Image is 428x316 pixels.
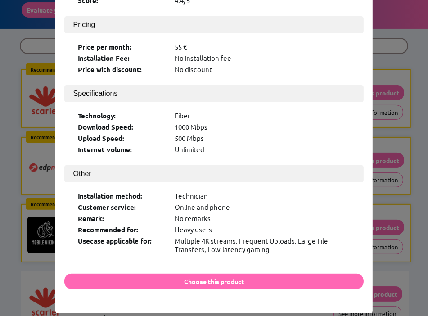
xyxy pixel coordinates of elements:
[175,42,350,51] div: 55 €
[78,203,166,212] div: Customer service:
[64,274,364,289] button: Choose this product
[175,145,350,154] div: Unlimited
[64,85,364,102] button: Specifications
[175,236,350,253] div: Multiple 4K streams, Frequent Uploads, Large File Transfers, Low latency gaming
[78,236,166,253] div: Usecase applicable for:
[78,214,166,223] div: Remark:
[175,134,350,143] div: 500 Mbps
[78,111,166,120] div: Technology:
[78,54,166,63] div: Installation Fee:
[175,111,350,120] div: Fiber
[175,225,350,234] div: Heavy users
[78,225,166,234] div: Recommended for:
[175,191,350,200] div: Technician
[175,214,350,223] div: No remarks
[78,42,166,51] div: Price per month:
[64,16,364,33] button: Pricing
[175,203,350,212] div: Online and phone
[175,54,350,63] div: No installation fee
[78,191,166,200] div: Installation method:
[175,65,350,74] div: No discount
[64,277,364,285] a: Choose this product
[78,145,166,154] div: Internet volume:
[78,122,166,131] div: Download Speed:
[78,65,166,74] div: Price with discount:
[175,122,350,131] div: 1000 Mbps
[78,134,166,143] div: Upload Speed:
[64,165,364,182] button: Other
